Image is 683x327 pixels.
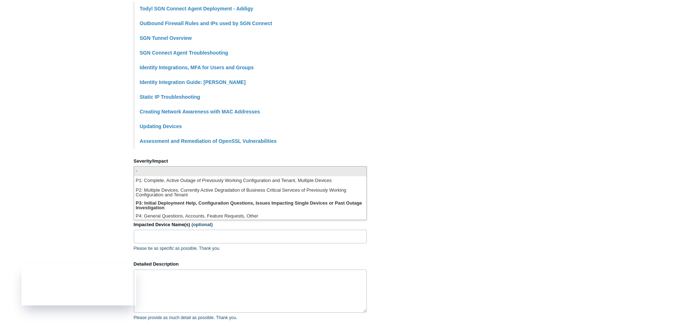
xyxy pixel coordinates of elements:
[134,186,366,199] li: P2: Multiple Devices, Currently Active Degradation of Business Critical Services of Previously Wo...
[140,35,192,41] a: SGN Tunnel Overview
[140,79,246,85] a: Identity Integration Guide: [PERSON_NAME]
[191,222,213,227] span: (optional)
[134,245,367,252] p: Please be as specific as possible. Thank you.
[140,109,260,115] a: Creating Network Awareness with MAC Addresses
[134,176,366,186] li: P1: Complete, Active Outage of Previously Working Configuration and Tenant, Multiple Devices
[140,138,277,144] a: Assessment and Remediation of OpenSSL Vulnerabilities
[140,94,200,100] a: Static IP Troubleshooting
[22,264,136,305] iframe: Todyl Status
[134,221,367,228] label: Impacted Device Name(s)
[134,212,366,221] li: P4: General Questions, Accounts, Feature Requests, Other
[140,50,228,56] a: SGN Connect Agent Troubleshooting
[134,199,366,212] li: P3: Initial Deployment Help, Configuration Questions, Issues Impacting Single Devices or Past Out...
[134,314,367,321] p: Please provide as much detail as possible. Thank you.
[134,167,366,176] li: -
[134,158,367,165] label: Severity/Impact
[134,261,367,268] label: Detailed Description
[140,65,254,70] a: Identity Integrations, MFA for Users and Groups
[140,123,182,129] a: Updating Devices
[140,20,272,26] a: Outbound Firewall Rules and IPs used by SGN Connect
[140,6,253,11] a: Todyl SGN Connect Agent Deployment - Addigy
